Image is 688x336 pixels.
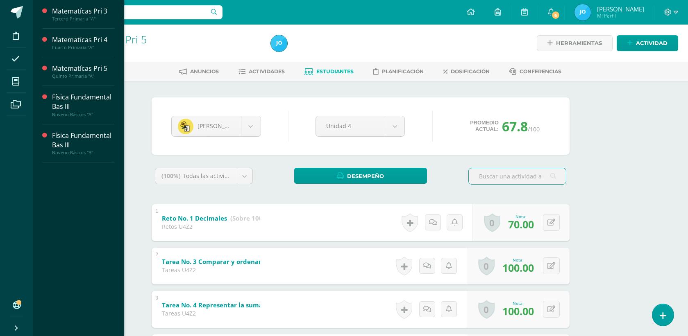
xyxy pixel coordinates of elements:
a: 0 [478,300,495,319]
div: Noveno Básicos "A" [52,112,114,117]
div: Tareas U4Z2 [162,266,260,274]
h1: Matematícas Pri 5 [64,34,261,45]
span: 67.8 [502,117,528,135]
span: Promedio actual: [470,120,499,133]
a: [PERSON_NAME] [172,116,261,136]
b: Tarea No. 4 Representar la suma de decimales; Representar la resta de decimales [162,301,415,309]
div: Nota: [508,214,534,219]
a: Herramientas [537,35,613,51]
span: [PERSON_NAME] [198,122,243,130]
a: Reto No. 1 Decimales (Sobre 100.0) [162,212,270,225]
span: 100.00 [502,261,534,275]
span: Mi Perfil [597,12,644,19]
a: Física Fundamental Bas IIINoveno Básicos "B" [52,131,114,156]
a: Física Fundamental Bas IIINoveno Básicos "A" [52,92,114,117]
a: Planificación [373,65,424,78]
b: Reto No. 1 Decimales [162,214,227,222]
a: 0 [478,257,495,275]
a: Actividad [617,35,678,51]
a: Conferencias [509,65,561,78]
span: 70.00 [508,217,534,231]
b: Tarea No. 3 Comparar y ordenar decimales [162,257,295,266]
img: d6a45ea03240551d3ab20cde292e4d84.png [178,119,193,134]
a: Estudiantes [304,65,354,78]
span: Desempeño [347,169,384,184]
a: Matematícas Pri 4Cuarto Primaria "A" [52,35,114,50]
div: Quinto Primaria "A" [52,73,114,79]
a: Dosificación [443,65,490,78]
div: Noveno Básicos "B" [52,150,114,156]
span: Anuncios [190,68,219,74]
div: Matematícas Pri 3 [52,7,114,16]
div: Física Fundamental Bas III [52,131,114,150]
input: Buscar una actividad aquí... [469,168,566,184]
div: Matematícas Pri 4 [52,35,114,45]
a: Matematícas Pri 5Quinto Primaria "A" [52,64,114,79]
div: Cuarto Primaria "A" [52,45,114,50]
span: [PERSON_NAME] [597,5,644,13]
a: Tarea No. 4 Representar la suma de decimales; Representar la resta de decimales [162,299,458,312]
div: Nota: [502,257,534,263]
span: 100.00 [502,304,534,318]
a: 0 [484,213,500,232]
input: Busca un usuario... [38,5,223,19]
a: (100%)Todas las actividades de esta unidad [155,168,252,184]
div: Tareas U4Z2 [162,309,260,317]
a: Desempeño [294,168,427,184]
div: Quinto Primaria 'A' [64,45,261,53]
div: Física Fundamental Bas III [52,92,114,111]
span: Estudiantes [316,68,354,74]
span: Planificación [382,68,424,74]
span: Todas las actividades de esta unidad [183,172,284,180]
div: Matematícas Pri 5 [52,64,114,73]
img: 0c5511dc06ee6ae7c7da3ebbca606f85.png [271,35,287,52]
span: 6 [551,11,560,20]
a: Unidad 4 [316,116,404,136]
img: 0c5511dc06ee6ae7c7da3ebbca606f85.png [574,4,591,20]
strong: (Sobre 100.0) [230,214,270,222]
span: Conferencias [520,68,561,74]
span: /100 [528,125,540,133]
span: Actividad [636,36,668,51]
a: Anuncios [179,65,219,78]
span: Dosificación [451,68,490,74]
div: Retos U4Z2 [162,223,260,230]
span: Herramientas [556,36,602,51]
div: Tercero Primaria "A" [52,16,114,22]
a: Matematícas Pri 3Tercero Primaria "A" [52,7,114,22]
span: (100%) [161,172,181,180]
a: Actividades [238,65,285,78]
span: Unidad 4 [326,116,375,135]
span: Actividades [249,68,285,74]
div: Nota: [502,300,534,306]
a: Tarea No. 3 Comparar y ordenar decimales [162,255,338,268]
